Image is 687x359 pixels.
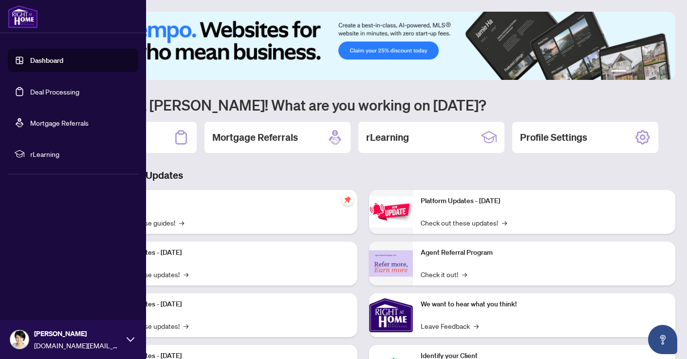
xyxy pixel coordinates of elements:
img: Agent Referral Program [369,250,413,277]
img: Profile Icon [10,330,29,349]
p: Self-Help [102,196,350,207]
button: 6 [662,70,666,74]
span: rLearning [30,149,131,159]
h2: rLearning [366,131,409,144]
a: Check it out!→ [421,269,467,280]
a: Deal Processing [30,87,79,96]
img: logo [8,5,38,28]
h1: Welcome back [PERSON_NAME]! What are you working on [DATE]? [51,95,675,114]
span: [DOMAIN_NAME][EMAIL_ADDRESS][DOMAIN_NAME] [34,340,122,351]
p: Platform Updates - [DATE] [102,247,350,258]
a: Dashboard [30,56,63,65]
button: 2 [631,70,634,74]
button: 3 [638,70,642,74]
img: We want to hear what you think! [369,293,413,337]
button: 1 [611,70,627,74]
h3: Brokerage & Industry Updates [51,169,675,182]
a: Leave Feedback→ [421,321,479,331]
span: → [184,321,188,331]
span: → [462,269,467,280]
h2: Mortgage Referrals [212,131,298,144]
h2: Profile Settings [520,131,587,144]
a: Check out these updates!→ [421,217,507,228]
p: Agent Referral Program [421,247,668,258]
button: 4 [646,70,650,74]
img: Slide 0 [51,12,675,80]
span: [PERSON_NAME] [34,328,122,339]
img: Platform Updates - June 23, 2025 [369,196,413,227]
span: → [179,217,184,228]
p: We want to hear what you think! [421,299,668,310]
span: pushpin [342,194,353,206]
span: → [474,321,479,331]
span: → [184,269,188,280]
p: Platform Updates - [DATE] [421,196,668,207]
button: 5 [654,70,658,74]
span: → [502,217,507,228]
p: Platform Updates - [DATE] [102,299,350,310]
a: Mortgage Referrals [30,118,89,127]
button: Open asap [648,325,677,354]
